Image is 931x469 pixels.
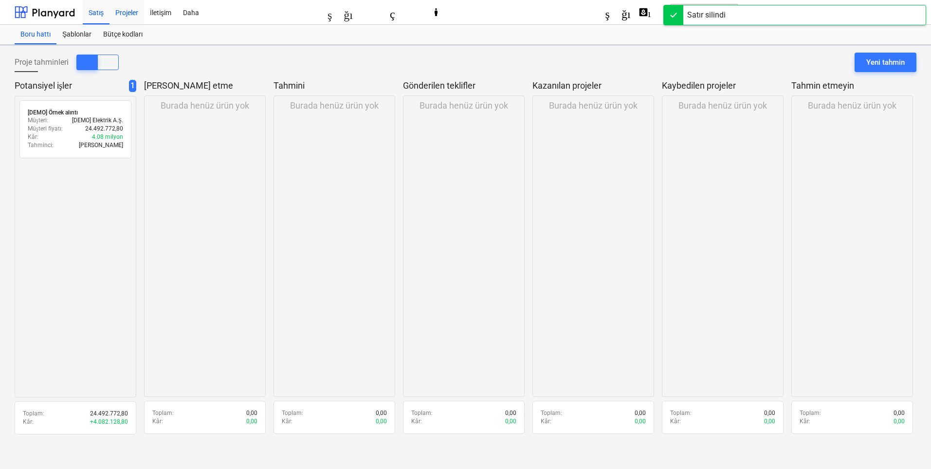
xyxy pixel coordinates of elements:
[678,100,767,111] font: Burada henüz ürün yok
[144,80,233,91] font: [PERSON_NAME] etme
[81,56,93,68] span: Sütunlar halinde görüntüle
[15,80,72,91] font: Potansiyel işler
[894,418,905,425] font: 0,00
[670,418,679,425] font: Kâr
[115,9,138,17] font: Projeler
[28,142,52,149] font: Tahminci
[103,30,143,38] font: Bütçe kodları
[549,100,638,111] font: Burada henüz ürün yok
[376,418,387,425] font: 0,00
[89,9,104,17] font: Satış
[282,418,291,425] font: Kâr
[855,53,916,72] button: Yeni tahmin
[85,125,123,132] font: 24.492.772,80
[102,56,114,68] span: Sütunlar halinde görüntüle
[130,81,135,90] font: 1
[662,80,736,91] font: Kaybedilen projeler
[550,418,551,425] font: :
[79,142,123,149] font: [PERSON_NAME]
[90,418,93,425] font: +
[635,418,646,425] font: 0,00
[152,418,162,425] font: Kâr
[43,410,44,417] font: :
[183,9,199,17] font: Daha
[47,117,48,124] font: :
[15,25,56,44] a: Boru hattı
[687,10,726,19] font: Satır silindi
[92,133,123,140] font: 4.08 milyon
[150,9,171,17] font: İletişim
[162,418,163,425] font: :
[532,80,602,91] font: Kazanılan projeler
[302,410,303,416] font: :
[90,410,128,417] font: 24.492.772,80
[97,25,148,44] a: Bütçe kodları
[639,7,661,17] font: yardım
[420,418,422,425] font: :
[118,109,221,116] font: daha fazla_dikey
[820,410,821,416] font: :
[894,410,905,416] font: 0,00
[56,25,97,44] a: Şablonlar
[764,418,775,425] font: 0,00
[282,410,302,416] font: Toplam
[420,100,508,111] font: Burada henüz ürün yok
[23,418,32,425] font: Kâr
[431,410,433,416] font: :
[505,410,516,416] font: 0,00
[172,410,174,416] font: :
[37,133,38,140] font: :
[52,142,54,149] font: :
[199,7,353,19] font: klavye_ok_aşağı
[541,410,561,416] font: Toplam
[800,418,809,425] font: Kâr
[541,418,550,425] font: Kâr
[93,418,128,425] font: 4.082.128,80
[635,410,646,416] font: 0,00
[376,410,387,416] font: 0,00
[152,410,172,416] font: Toplam
[32,418,34,425] font: :
[764,410,775,416] font: 0,00
[411,410,431,416] font: Toplam
[20,30,51,38] font: Boru hattı
[809,418,810,425] font: :
[291,418,292,425] font: :
[72,117,123,124] font: [DEMO] Elektrik A.Ş.
[403,80,475,91] font: Gönderilen teklifler
[274,80,305,91] font: Tahmini
[791,80,854,91] font: Tahmin etmeyin
[23,410,43,417] font: Toplam
[161,100,249,111] font: Burada henüz ürün yok
[62,30,91,38] font: Şablonlar
[366,6,477,18] font: biçim_boyutu
[639,6,661,18] i: Bilgi tabanı
[28,125,61,132] font: Müşteri fiyatı
[800,410,820,416] font: Toplam
[866,58,905,67] font: Yeni tahmin
[15,57,69,67] font: Proje tahminleri
[81,56,210,68] font: görünüm_sütun
[290,100,379,111] font: Burada henüz ürün yok
[505,418,516,425] font: 0,00
[28,133,37,140] font: Kâr
[28,117,47,124] font: Müşteri
[477,6,631,18] font: klavye_ok_aşağı
[411,418,420,425] font: Kâr
[690,410,692,416] font: :
[61,125,63,132] font: :
[246,418,257,425] font: 0,00
[102,56,225,68] font: görünüm_listesi
[808,100,896,111] font: Burada henüz ürün yok
[246,410,257,416] font: 0,00
[28,109,78,116] font: [DEMO] Örnek alıntı
[679,418,681,425] font: :
[670,410,690,416] font: Toplam
[561,410,562,416] font: :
